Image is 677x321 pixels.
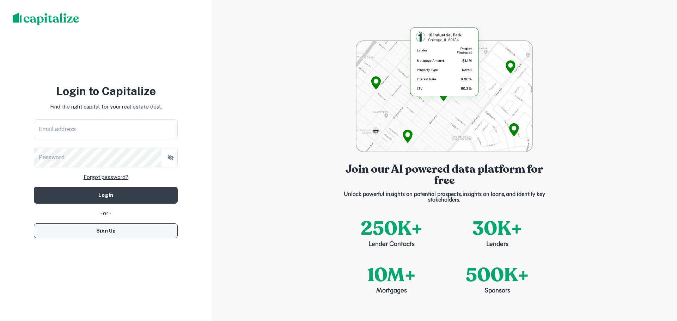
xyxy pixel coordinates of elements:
a: Forgot password? [84,173,128,181]
p: Mortgages [376,286,407,296]
p: 10M+ [367,261,416,289]
button: Sign Up [34,223,178,238]
p: Join our AI powered data platform for free [338,163,550,186]
p: 250K+ [361,214,422,243]
p: 500K+ [466,261,529,289]
div: - or - [34,209,178,218]
img: capitalize-logo.png [13,13,79,25]
p: Lenders [486,240,508,249]
img: login-bg [356,25,532,152]
h3: Login to Capitalize [34,83,178,100]
p: Unlock powerful insights on potential prospects, insights on loans, and identify key stakeholders. [338,192,550,203]
iframe: Chat Widget [642,242,677,276]
p: Find the right capital for your real estate deal. [50,103,162,111]
p: 30K+ [472,214,522,243]
p: Sponsors [484,286,510,296]
p: Lender Contacts [368,240,415,249]
button: Login [34,187,178,204]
